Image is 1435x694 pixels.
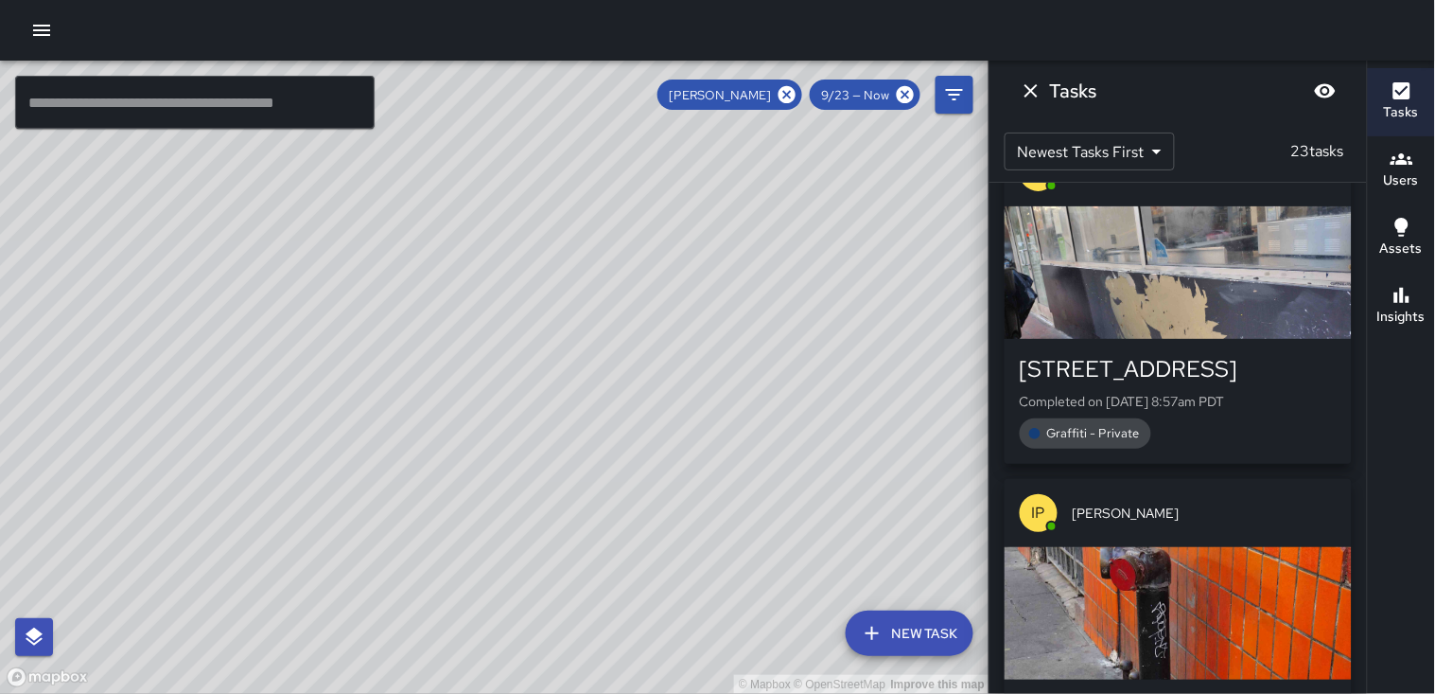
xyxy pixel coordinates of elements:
[1284,140,1352,163] p: 23 tasks
[1380,239,1423,259] h6: Assets
[1377,307,1426,328] h6: Insights
[1384,170,1419,191] h6: Users
[810,80,920,110] div: 9/23 — Now
[1012,72,1050,110] button: Dismiss
[1005,133,1175,170] div: Newest Tasks First
[1020,392,1337,411] p: Completed on [DATE] 8:57am PDT
[1384,102,1419,123] h6: Tasks
[1020,354,1337,384] div: [STREET_ADDRESS]
[1306,72,1344,110] button: Blur
[1368,68,1435,136] button: Tasks
[846,611,973,656] button: New Task
[1073,504,1337,523] span: [PERSON_NAME]
[657,80,802,110] div: [PERSON_NAME]
[810,87,901,103] span: 9/23 — Now
[1005,138,1352,464] button: IP[PERSON_NAME][STREET_ADDRESS]Completed on [DATE] 8:57am PDTGraffiti - Private
[1036,425,1151,441] span: Graffiti - Private
[1032,502,1045,525] p: IP
[1368,205,1435,273] button: Assets
[1368,273,1435,341] button: Insights
[1368,136,1435,205] button: Users
[1050,76,1097,106] h6: Tasks
[657,87,782,103] span: [PERSON_NAME]
[936,76,973,114] button: Filters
